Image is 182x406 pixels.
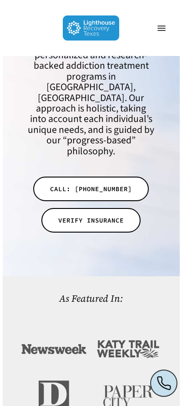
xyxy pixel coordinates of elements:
[58,216,124,225] span: VERIFY INSURANCE
[33,177,149,201] a: CALL: [PHONE_NUMBER]
[41,208,141,233] a: VERIFY INSURANCE
[28,40,155,157] h4: Lighthouse offers personalized and research-backed addiction treatment programs in [GEOGRAPHIC_DA...
[50,184,132,193] span: CALL: [PHONE_NUMBER]
[59,292,123,305] a: As Featured In:
[152,24,171,33] a: Navigation Menu
[63,15,120,41] img: Lighthouse Recovery Texas
[67,133,131,147] a: progress-based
